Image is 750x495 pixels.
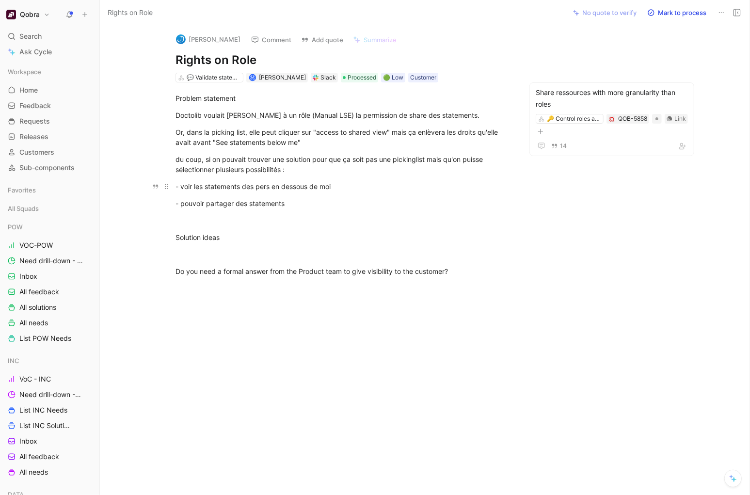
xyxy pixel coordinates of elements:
[4,418,96,433] a: List INC Solutions
[4,353,96,479] div: INCVoC - INCNeed drill-down - INCList INC NeedsList INC SolutionsInboxAll feedbackAll needs
[4,372,96,386] a: VoC - INC
[4,254,96,268] a: Need drill-down - POW
[19,163,75,173] span: Sub-components
[618,114,647,124] div: QOB-5858
[536,87,688,110] div: Share ressources with more granularity than roles
[19,334,71,343] span: List POW Needs
[364,35,397,44] span: Summarize
[176,181,511,192] div: - voir les statements des pers en dessous de moi
[19,405,67,415] span: List INC Needs
[19,436,37,446] span: Inbox
[19,240,53,250] span: VOC-POW
[547,114,601,124] div: 🔑 Control roles and sharing
[4,353,96,368] div: INC
[8,67,41,77] span: Workspace
[4,434,96,448] a: Inbox
[4,201,96,219] div: All Squads
[4,29,96,44] div: Search
[320,73,336,82] div: Slack
[4,83,96,97] a: Home
[8,204,39,213] span: All Squads
[4,331,96,346] a: List POW Needs
[176,232,511,242] div: Solution ideas
[4,201,96,216] div: All Squads
[549,141,569,151] button: 14
[4,238,96,253] a: VOC-POW
[4,8,52,21] button: QobraQobra
[4,183,96,197] div: Favorites
[8,356,19,366] span: INC
[19,256,83,266] span: Need drill-down - POW
[4,449,96,464] a: All feedback
[4,160,96,175] a: Sub-components
[19,271,37,281] span: Inbox
[6,10,16,19] img: Qobra
[19,31,42,42] span: Search
[247,33,296,47] button: Comment
[4,300,96,315] a: All solutions
[19,318,48,328] span: All needs
[19,132,48,142] span: Releases
[176,34,186,44] img: logo
[187,73,241,82] div: 💬 Validate statements
[19,101,51,111] span: Feedback
[4,114,96,128] a: Requests
[4,98,96,113] a: Feedback
[19,421,72,431] span: List INC Solutions
[4,285,96,299] a: All feedback
[19,303,56,312] span: All solutions
[176,52,511,68] h1: Rights on Role
[608,115,615,122] button: 💢
[172,32,245,47] button: logo[PERSON_NAME]
[348,73,376,82] span: Processed
[560,143,567,149] span: 14
[4,465,96,479] a: All needs
[297,33,348,47] button: Add quote
[259,74,306,81] span: [PERSON_NAME]
[176,266,511,276] div: Do you need a formal answer from the Product team to give visibility to the customer?
[176,127,511,147] div: Or, dans la picking list, elle peut cliquer sur "access to shared view" mais ça enlèvera les droi...
[19,452,59,462] span: All feedback
[4,387,96,402] a: Need drill-down - INC
[176,154,511,175] div: du coup, si on pouvait trouver une solution pour que ça soit pas une pickinglist mais qu'on puiss...
[4,45,96,59] a: Ask Cycle
[609,116,615,122] img: 💢
[108,7,153,18] span: Rights on Role
[8,222,23,232] span: POW
[20,10,40,19] h1: Qobra
[4,145,96,160] a: Customers
[674,114,686,124] div: Link
[643,6,711,19] button: Mark to process
[176,93,511,103] div: Problem statement
[19,116,50,126] span: Requests
[19,287,59,297] span: All feedback
[19,46,52,58] span: Ask Cycle
[349,33,401,47] button: Summarize
[19,374,51,384] span: VoC - INC
[410,73,436,82] div: Customer
[19,147,54,157] span: Customers
[19,85,38,95] span: Home
[19,390,83,399] span: Need drill-down - INC
[569,6,641,19] button: No quote to verify
[4,220,96,346] div: POWVOC-POWNeed drill-down - POWInboxAll feedbackAll solutionsAll needsList POW Needs
[8,185,36,195] span: Favorites
[4,220,96,234] div: POW
[4,316,96,330] a: All needs
[4,269,96,284] a: Inbox
[176,110,511,120] div: Doctolib voulait [PERSON_NAME] à un rôle (Manual LSE) la permission de share des statements.
[4,64,96,79] div: Workspace
[4,403,96,417] a: List INC Needs
[4,129,96,144] a: Releases
[383,73,403,82] div: 🟢 Low
[19,467,48,477] span: All needs
[250,75,255,80] div: M
[176,198,511,208] div: - pouvoir partager des statements
[341,73,378,82] div: Processed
